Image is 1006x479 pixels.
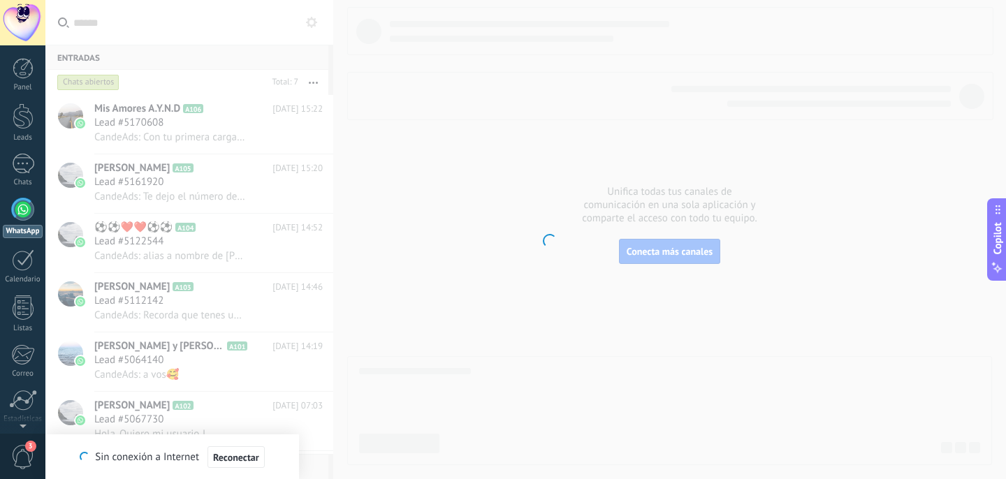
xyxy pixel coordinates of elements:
div: Correo [3,369,43,378]
div: Calendario [3,275,43,284]
span: Copilot [991,223,1005,255]
div: Panel [3,83,43,92]
span: 3 [25,441,36,452]
button: Reconectar [207,446,265,469]
div: Listas [3,324,43,333]
div: Chats [3,178,43,187]
div: Leads [3,133,43,142]
span: Reconectar [213,452,259,462]
div: Sin conexión a Internet [80,445,264,469]
div: WhatsApp [3,225,43,238]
